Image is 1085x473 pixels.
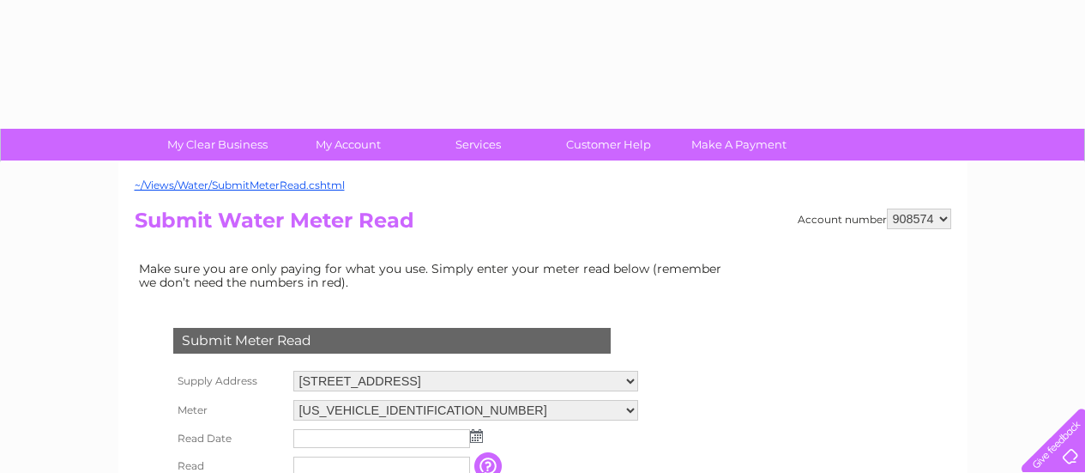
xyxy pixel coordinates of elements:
a: My Account [277,129,419,161]
a: My Clear Business [147,129,288,161]
div: Account number [798,209,951,229]
a: Make A Payment [668,129,810,161]
th: Supply Address [169,367,289,396]
div: Submit Meter Read [173,328,611,354]
a: Services [407,129,549,161]
th: Read Date [169,425,289,452]
h2: Submit Water Meter Read [135,209,951,241]
a: Customer Help [538,129,679,161]
td: Make sure you are only paying for what you use. Simply enter your meter read below (remember we d... [135,258,735,294]
th: Meter [169,396,289,425]
img: ... [470,429,483,443]
a: ~/Views/Water/SubmitMeterRead.cshtml [135,179,345,191]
